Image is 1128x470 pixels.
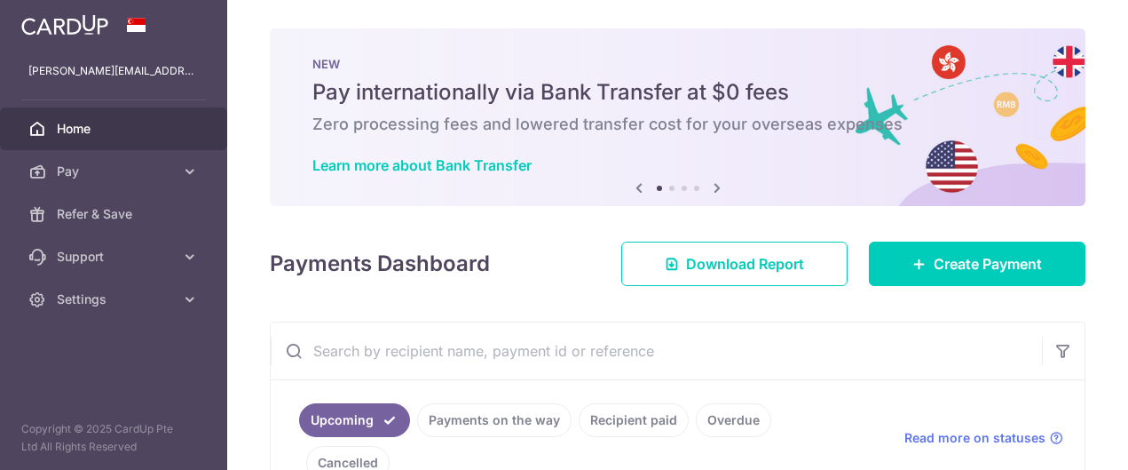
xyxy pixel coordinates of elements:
h5: Pay internationally via Bank Transfer at $0 fees [312,78,1043,107]
span: Create Payment [934,253,1042,275]
a: Overdue [696,403,771,437]
p: NEW [312,57,1043,71]
span: Home [57,120,174,138]
p: [PERSON_NAME][EMAIL_ADDRESS][DOMAIN_NAME] [28,62,199,80]
a: Read more on statuses [904,429,1063,447]
img: CardUp [21,14,108,36]
img: Bank transfer banner [270,28,1085,206]
a: Create Payment [869,242,1085,286]
a: Recipient paid [579,403,689,437]
span: Read more on statuses [904,429,1045,447]
a: Payments on the way [417,403,572,437]
span: Download Report [686,253,804,275]
input: Search by recipient name, payment id or reference [271,323,1042,379]
span: Refer & Save [57,205,174,223]
a: Learn more about Bank Transfer [312,156,532,174]
span: Support [57,248,174,266]
span: Settings [57,291,174,308]
a: Upcoming [299,403,410,437]
h4: Payments Dashboard [270,248,490,280]
span: Pay [57,163,174,180]
a: Download Report [621,242,848,286]
h6: Zero processing fees and lowered transfer cost for your overseas expenses [312,114,1043,135]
